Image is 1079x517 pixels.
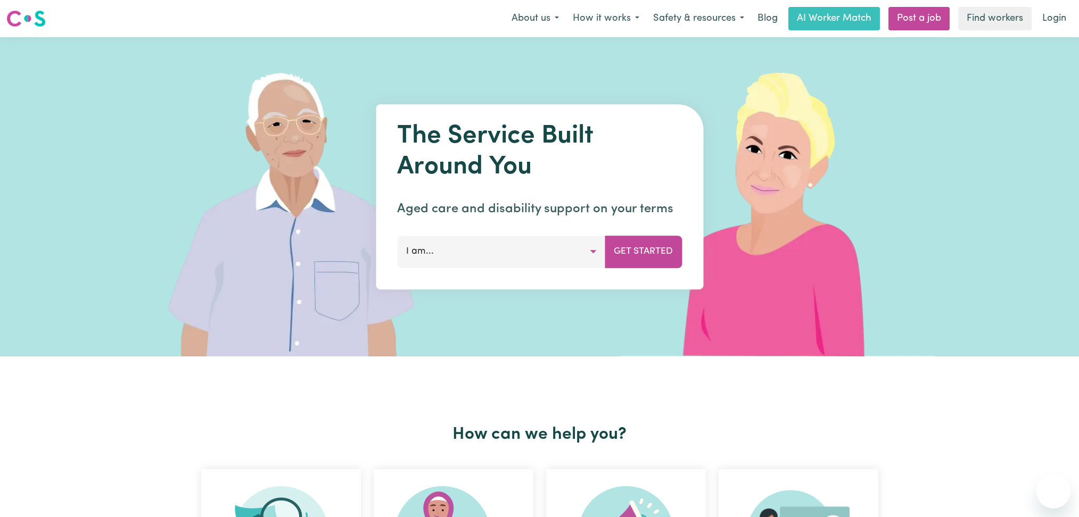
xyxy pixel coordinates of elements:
[958,7,1032,30] a: Find workers
[505,7,566,30] button: About us
[6,6,46,31] a: Careseekers logo
[6,9,46,28] img: Careseekers logo
[888,7,950,30] a: Post a job
[751,7,784,30] a: Blog
[397,199,682,219] p: Aged care and disability support on your terms
[646,7,751,30] button: Safety & resources
[1036,474,1070,508] iframe: Button to launch messaging window
[605,236,682,268] button: Get Started
[397,121,682,182] h1: The Service Built Around You
[397,236,605,268] button: I am...
[195,424,885,445] h2: How can we help you?
[566,7,646,30] button: How it works
[1036,7,1073,30] a: Login
[788,7,880,30] a: AI Worker Match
